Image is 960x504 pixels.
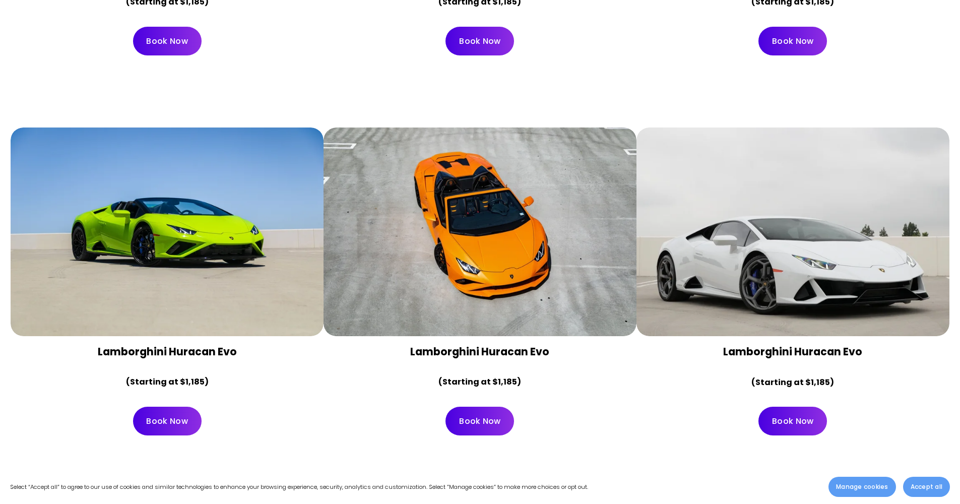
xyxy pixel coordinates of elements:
a: Book Now [758,407,827,435]
a: Book Now [445,407,514,435]
a: Book Now [133,27,202,55]
span: Manage cookies [836,482,888,491]
a: Book Now [758,27,827,55]
span: Accept all [911,482,942,491]
strong: (Starting at $1,185) [126,376,209,388]
strong: Lamborghini Huracan Evo [410,344,549,359]
strong: Lamborghini Huracan Evo [723,344,862,359]
a: Book Now [445,27,514,55]
strong: (Starting at $1,185) [751,376,834,388]
button: Accept all [903,477,950,497]
p: Select “Accept all” to agree to our use of cookies and similar technologies to enhance your brows... [10,482,588,492]
strong: (Starting at $1,185) [438,376,521,388]
button: Manage cookies [828,477,895,497]
a: Book Now [133,407,202,435]
strong: Lamborghini Huracan Evo [98,344,237,359]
